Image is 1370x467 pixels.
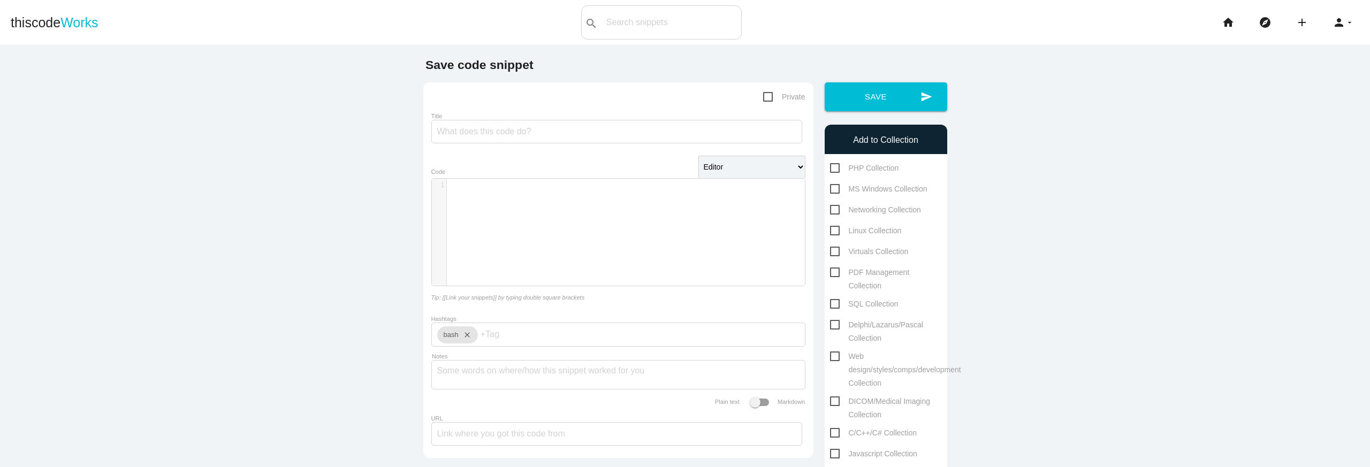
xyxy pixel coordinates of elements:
[425,58,534,72] b: Save code snippet
[11,5,98,40] a: thiscodeWorks
[431,294,585,301] i: Tip: [[Link your snippets]] by typing double square brackets
[431,415,443,422] label: URL
[830,318,942,332] span: Delphi/Lazarus/Pascal Collection
[830,203,921,217] span: Networking Collection
[830,350,961,363] span: Web design/styles/comps/development Collection
[431,113,443,119] label: Title
[830,395,942,408] span: DICOM/Medical Imaging Collection
[1345,5,1354,40] i: arrow_drop_down
[1333,5,1345,40] i: person
[601,11,741,34] input: Search snippets
[1296,5,1308,40] i: add
[830,426,917,440] span: C/C++/C# Collection
[431,316,456,322] label: Hashtags
[715,399,805,405] label: Plain text Markdown
[830,224,902,238] span: Linux Collection
[830,162,899,175] span: PHP Collection
[431,120,802,143] input: What does this code do?
[830,266,942,279] span: PDF Management Collection
[432,181,446,190] div: 1
[60,15,98,30] span: Works
[431,422,802,446] input: Link where you got this code from
[1222,5,1235,40] i: home
[830,135,942,145] h6: Add to Collection
[830,297,899,311] span: SQL Collection
[431,169,446,175] label: Code
[920,82,932,111] i: send
[1259,5,1272,40] i: explore
[830,182,927,196] span: MS Windows Collection
[481,323,545,346] input: +Tag
[432,353,447,360] label: Notes
[585,6,598,41] i: search
[763,90,805,104] span: Private
[830,447,917,461] span: Javascript Collection
[825,82,947,111] button: sendSave
[830,245,909,258] span: Virtuals Collection
[437,326,478,343] div: bash
[459,326,471,343] i: close
[582,6,601,39] button: search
